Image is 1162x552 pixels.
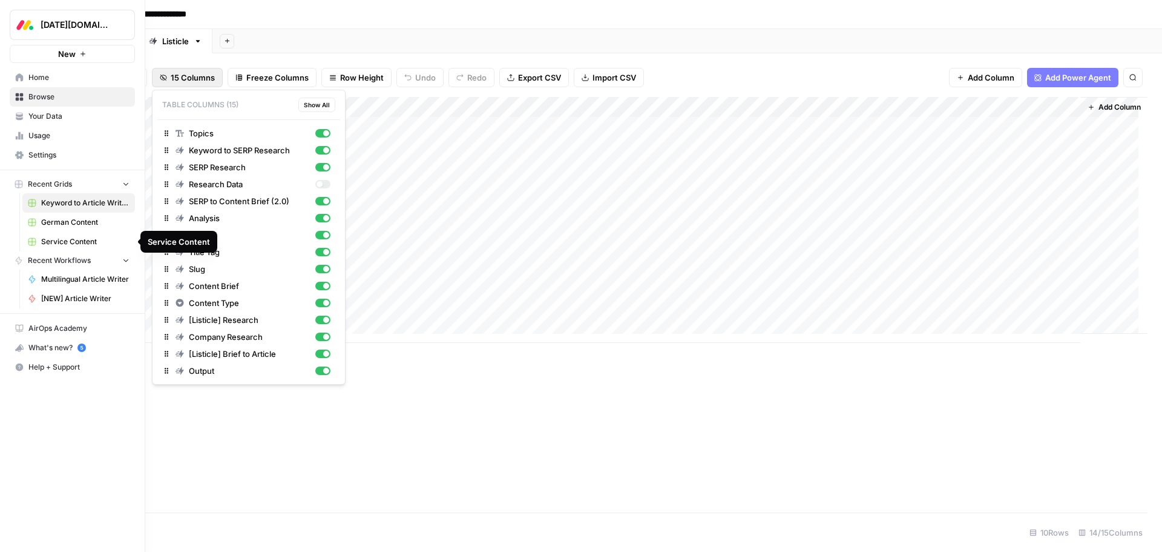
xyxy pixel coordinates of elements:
a: Home [10,68,135,87]
button: Import CSV [574,68,644,87]
text: 5 [80,345,83,351]
span: Show All [304,100,330,110]
button: Add Column [949,68,1022,87]
a: Usage [10,126,135,145]
img: Monday.com Logo [14,14,36,36]
button: Add Power Agent [1027,68,1118,87]
button: Workspace: Monday.com [10,10,135,40]
span: Topics [189,127,310,139]
a: Multilingual Article Writer [22,270,135,289]
a: Keyword to Article Writer Grid [22,193,135,213]
div: Service Content [148,236,210,248]
span: German Content [41,217,130,228]
span: Redo [467,71,487,84]
span: New [58,48,76,60]
span: Keyword to SERP Research [189,144,310,156]
button: New [10,45,135,63]
div: 15 Columns [152,90,346,385]
div: Listicle [162,35,189,47]
button: Freeze Columns [228,68,317,87]
span: Recent Workflows [28,255,91,266]
span: Undo [415,71,436,84]
span: [Listicle] Brief to Article [189,348,310,360]
button: What's new? 5 [10,338,135,357]
span: Import CSV [592,71,636,84]
button: 15 Columns [152,68,223,87]
span: Add Column [968,71,1014,84]
button: Recent Grids [10,175,135,193]
a: Browse [10,87,135,107]
a: 5 [77,344,86,352]
span: Output [189,365,310,377]
button: Help + Support [10,357,135,377]
span: Your Data [28,111,130,122]
span: 15 Columns [171,71,215,84]
span: AirOps Academy [28,323,130,334]
a: Your Data [10,107,135,126]
button: Export CSV [499,68,569,87]
span: Row Height [340,71,384,84]
span: Analysis [189,212,310,224]
span: Service Content [41,236,130,247]
span: Settings [28,150,130,161]
span: Add Power Agent [1045,71,1111,84]
span: Outline [189,229,310,241]
span: Help + Support [28,362,130,373]
span: Usage [28,130,130,141]
span: [NEW] Article Writer [41,293,130,304]
span: Content Type [189,297,310,309]
button: Show All [298,98,335,112]
span: Company Research [189,331,310,343]
button: Recent Workflows [10,251,135,270]
div: 10 Rows [1025,523,1074,542]
span: Home [28,72,130,83]
span: Multilingual Article Writer [41,274,130,285]
button: Row Height [321,68,392,87]
a: German Content [22,213,135,232]
span: SERP to Content Brief (2.0) [189,195,310,207]
a: Service Content [22,232,135,251]
span: Slug [189,263,310,275]
span: Research Data [189,178,310,190]
a: AirOps Academy [10,319,135,338]
div: What's new? [10,339,134,357]
span: Browse [28,91,130,102]
span: Freeze Columns [246,71,309,84]
a: Settings [10,145,135,165]
span: Content Brief [189,280,310,292]
span: Recent Grids [28,179,72,190]
a: [NEW] Article Writer [22,289,135,308]
span: SERP Research [189,161,310,173]
div: 14/15 Columns [1074,523,1147,542]
span: Keyword to Article Writer Grid [41,198,130,208]
a: Listicle [139,29,212,53]
span: Export CSV [518,71,561,84]
button: Add Column [1083,99,1146,115]
span: Add Column [1098,102,1141,113]
span: [Listicle] Research [189,314,310,326]
p: Table Columns (15) [157,95,340,115]
span: [DATE][DOMAIN_NAME] [41,19,114,31]
span: Title Tag [189,246,310,258]
button: Undo [396,68,444,87]
button: Redo [448,68,494,87]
